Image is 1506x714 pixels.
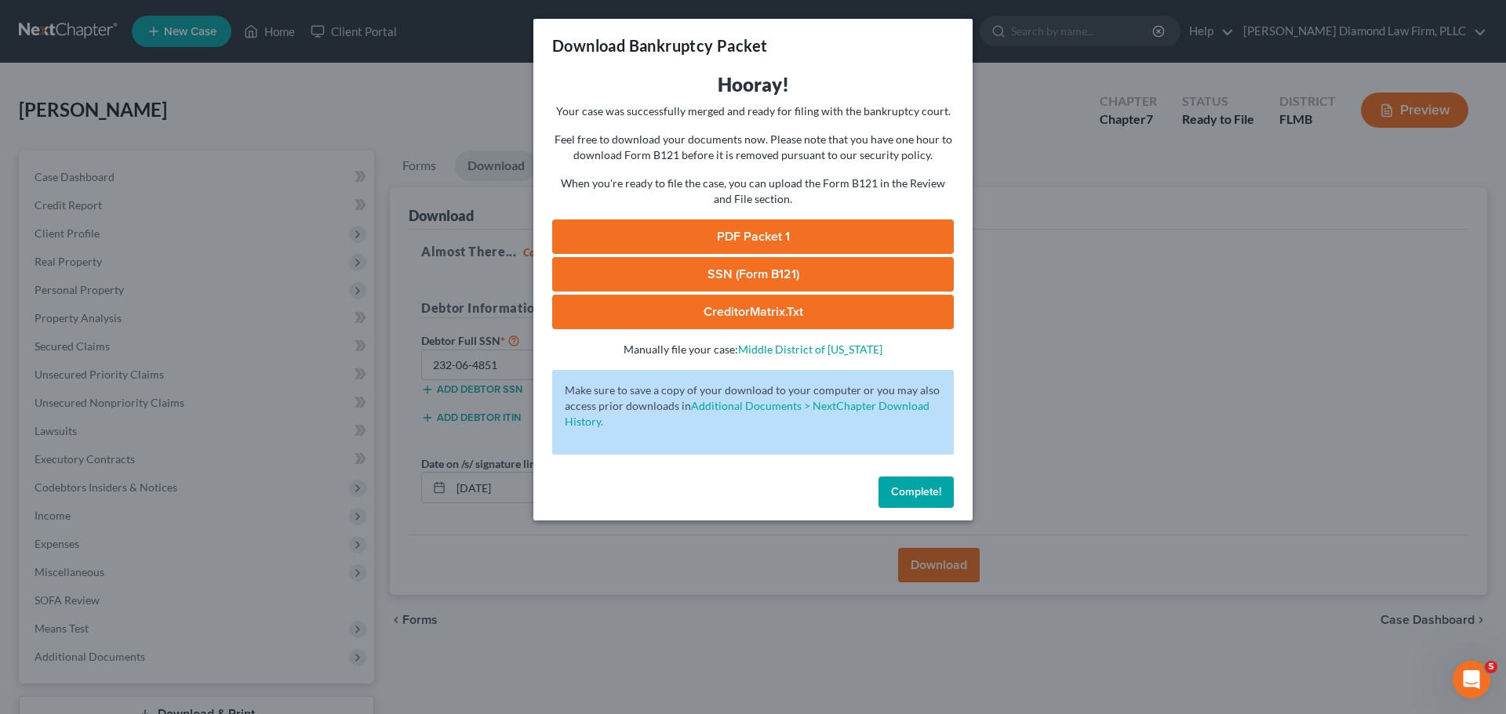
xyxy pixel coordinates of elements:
p: Feel free to download your documents now. Please note that you have one hour to download Form B12... [552,132,954,163]
h3: Download Bankruptcy Packet [552,34,767,56]
a: PDF Packet 1 [552,219,954,254]
p: Manually file your case: [552,342,954,357]
iframe: Intercom live chat [1453,661,1490,698]
p: When you're ready to file the case, you can upload the Form B121 in the Review and File section. [552,176,954,207]
span: 5 [1485,661,1497,673]
a: Middle District of [US_STATE] [738,343,882,356]
h3: Hooray! [552,72,954,97]
span: Complete! [891,485,941,498]
a: Additional Documents > NextChapter Download History. [565,399,929,428]
button: Complete! [878,477,954,508]
a: CreditorMatrix.txt [552,295,954,329]
p: Make sure to save a copy of your download to your computer or you may also access prior downloads in [565,382,941,429]
p: Your case was successfully merged and ready for filing with the bankruptcy court. [552,103,954,119]
a: SSN (Form B121) [552,257,954,292]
